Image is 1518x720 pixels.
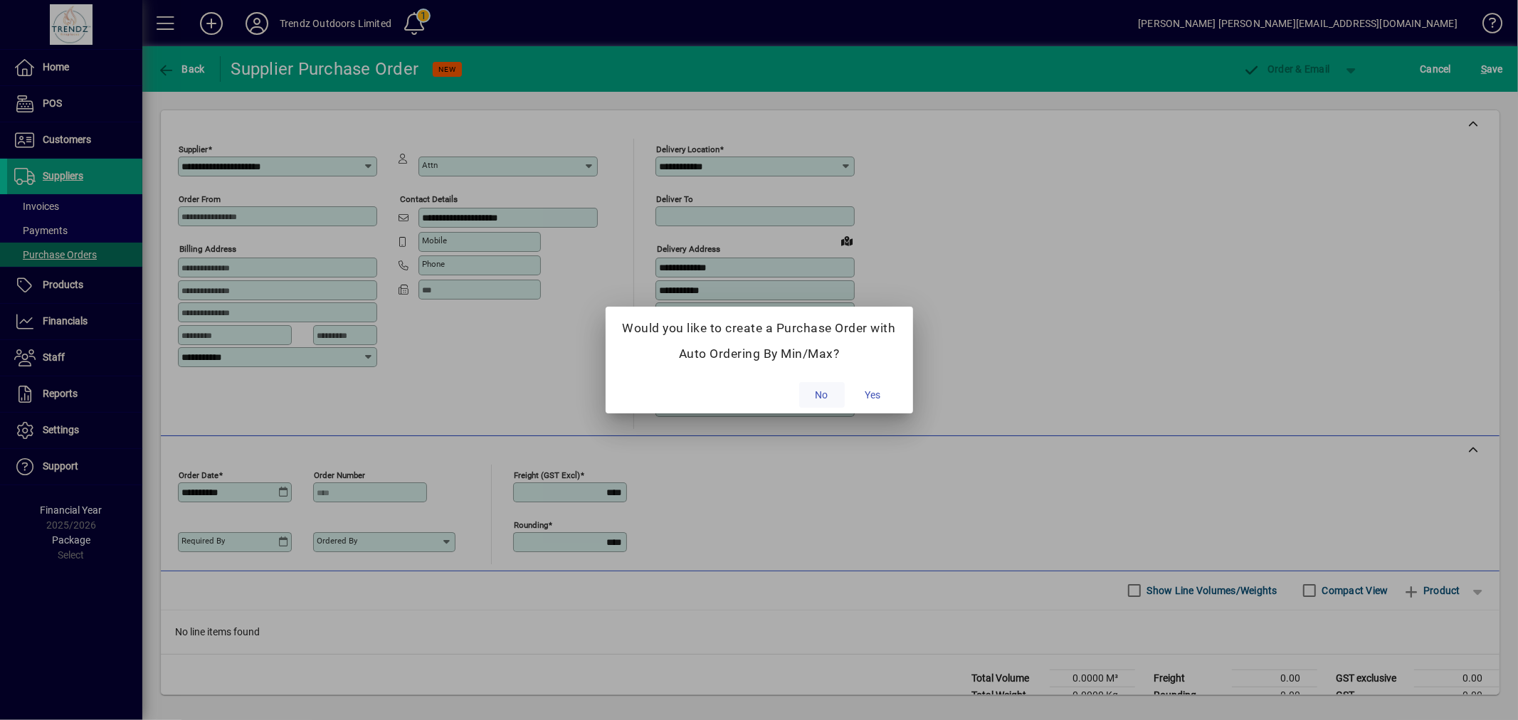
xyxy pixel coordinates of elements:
[816,388,828,403] span: No
[623,321,896,336] h5: Would you like to create a Purchase Order with
[623,346,896,361] h5: Auto Ordering By Min/Max?
[865,388,881,403] span: Yes
[799,382,845,408] button: No
[850,382,896,408] button: Yes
